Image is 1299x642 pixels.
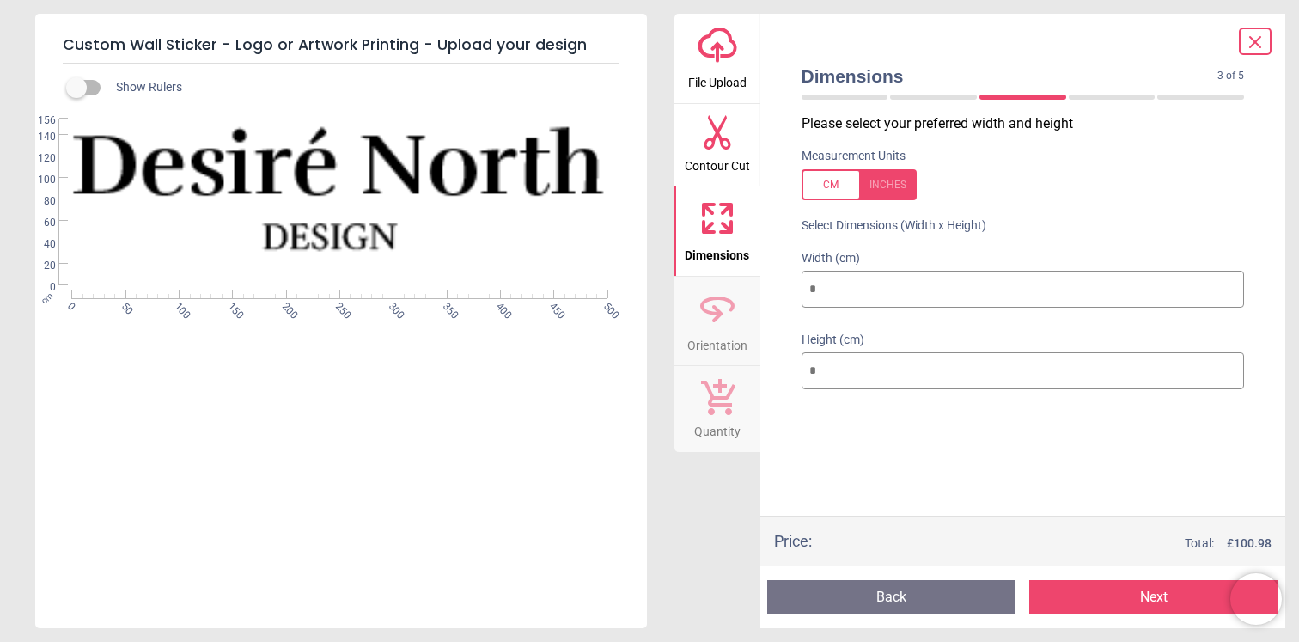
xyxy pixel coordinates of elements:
span: 350 [439,300,450,311]
span: Quantity [694,415,741,441]
span: 100 [23,173,56,187]
span: 140 [23,130,56,144]
div: Show Rulers [76,77,647,98]
span: File Upload [688,66,747,92]
span: 300 [385,300,396,311]
button: Contour Cut [674,104,760,186]
span: 100.98 [1234,536,1272,550]
span: cm [40,290,55,306]
span: 0 [64,300,76,311]
iframe: Brevo live chat [1230,573,1282,625]
span: 500 [600,300,611,311]
span: £ [1227,535,1272,553]
span: 3 of 5 [1217,69,1244,83]
span: 156 [23,113,56,128]
button: Quantity [674,366,760,452]
div: Price : [774,530,812,552]
label: Measurement Units [802,148,906,165]
button: Orientation [674,277,760,366]
span: 120 [23,151,56,166]
span: Contour Cut [685,150,750,175]
span: 40 [23,237,56,252]
span: 20 [23,259,56,273]
span: 450 [546,300,557,311]
span: Dimensions [685,239,749,265]
label: Select Dimensions (Width x Height) [788,217,986,235]
span: 400 [492,300,503,311]
span: Orientation [687,329,747,355]
button: Dimensions [674,186,760,276]
button: Next [1029,580,1278,614]
label: Width (cm) [802,250,1245,267]
button: File Upload [674,14,760,103]
div: Total: [838,535,1272,553]
button: Back [767,580,1016,614]
span: 150 [224,300,235,311]
span: 0 [23,280,56,295]
span: 80 [23,194,56,209]
label: Height (cm) [802,332,1245,349]
p: Please select your preferred width and height [802,114,1259,133]
span: Dimensions [802,64,1218,89]
h5: Custom Wall Sticker - Logo or Artwork Printing - Upload your design [63,28,619,64]
span: 200 [278,300,290,311]
span: 60 [23,216,56,230]
span: 100 [171,300,182,311]
span: 250 [332,300,343,311]
span: 50 [118,300,129,311]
